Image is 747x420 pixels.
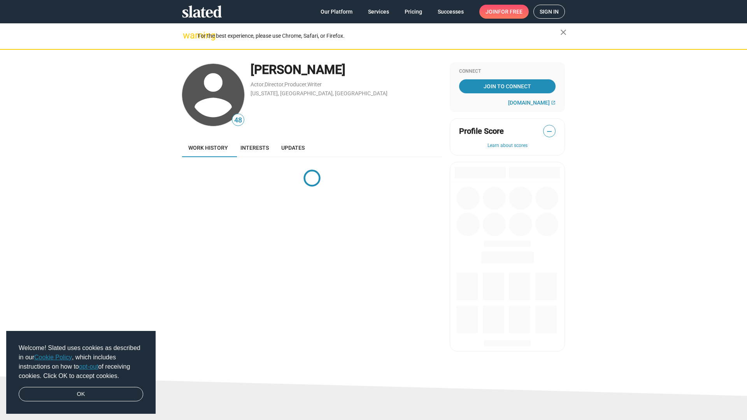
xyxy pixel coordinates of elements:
div: [PERSON_NAME] [251,61,442,78]
a: opt-out [79,363,98,370]
mat-icon: warning [183,31,192,40]
span: Updates [281,145,305,151]
span: Services [368,5,389,19]
a: Cookie Policy [34,354,72,360]
a: Interests [234,138,275,157]
a: Director [265,81,284,87]
a: Services [362,5,395,19]
span: 48 [232,115,244,126]
span: , [264,83,265,87]
div: Connect [459,68,556,75]
a: [US_STATE], [GEOGRAPHIC_DATA], [GEOGRAPHIC_DATA] [251,90,388,96]
div: For the best experience, please use Chrome, Safari, or Firefox. [198,31,560,41]
span: Profile Score [459,126,504,136]
span: Sign in [540,5,559,18]
span: [DOMAIN_NAME] [508,100,550,106]
span: Our Platform [321,5,352,19]
span: — [544,126,555,136]
span: , [307,83,307,87]
mat-icon: open_in_new [551,100,556,105]
mat-icon: close [559,28,568,37]
span: Successes [438,5,464,19]
button: Learn about scores [459,143,556,149]
a: [DOMAIN_NAME] [508,100,556,106]
a: Updates [275,138,311,157]
a: Writer [307,81,322,87]
span: Welcome! Slated uses cookies as described in our , which includes instructions on how to of recei... [19,343,143,381]
span: Join [486,5,523,19]
a: Our Platform [314,5,359,19]
a: Successes [431,5,470,19]
span: Join To Connect [461,79,554,93]
div: cookieconsent [6,331,156,414]
a: Joinfor free [479,5,529,19]
a: Join To Connect [459,79,556,93]
span: , [284,83,284,87]
a: Work history [182,138,234,157]
span: Pricing [405,5,422,19]
a: Actor [251,81,264,87]
span: Interests [240,145,269,151]
span: for free [498,5,523,19]
a: Sign in [533,5,565,19]
a: Pricing [398,5,428,19]
a: Producer [284,81,307,87]
span: Work history [188,145,228,151]
a: dismiss cookie message [19,387,143,402]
